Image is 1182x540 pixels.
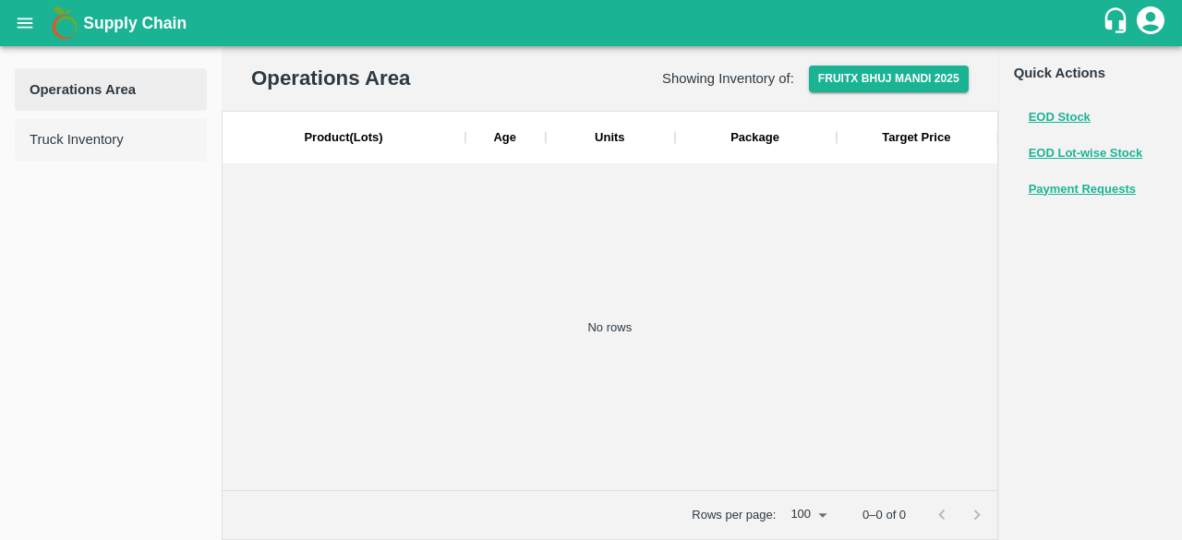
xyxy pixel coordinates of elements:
p: Rows per page: [692,507,776,524]
div: Package [730,129,779,147]
h6: Quick Actions [1014,61,1168,85]
button: Select DC [809,66,969,92]
div: Product(Lots) [304,129,382,147]
div: Target Price [882,129,950,147]
button: open drawer [4,2,46,44]
button: Payment Requests [1029,179,1136,200]
div: No rows [223,163,997,491]
h2: Operations Area [251,63,410,93]
div: Target Price [836,112,997,163]
span: Operations Area [30,79,192,100]
img: logo [46,5,83,42]
b: Supply Chain [83,14,187,32]
a: Supply Chain [83,10,1102,36]
div: Days [493,129,516,147]
span: Truck Inventory [30,129,192,150]
div: Kgs [595,129,625,147]
div: Package [674,112,836,163]
div: 100 [783,502,833,528]
div: customer-support [1102,6,1134,40]
h6: Showing Inventory of: [662,66,794,90]
button: EOD Lot-wise Stock [1029,143,1143,164]
div: Age [464,112,545,163]
div: account of current user [1134,4,1167,42]
div: Units [545,112,674,163]
div: Product(Lots) [223,112,464,163]
p: 0–0 of 0 [862,507,906,524]
button: EOD Stock [1029,107,1091,128]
